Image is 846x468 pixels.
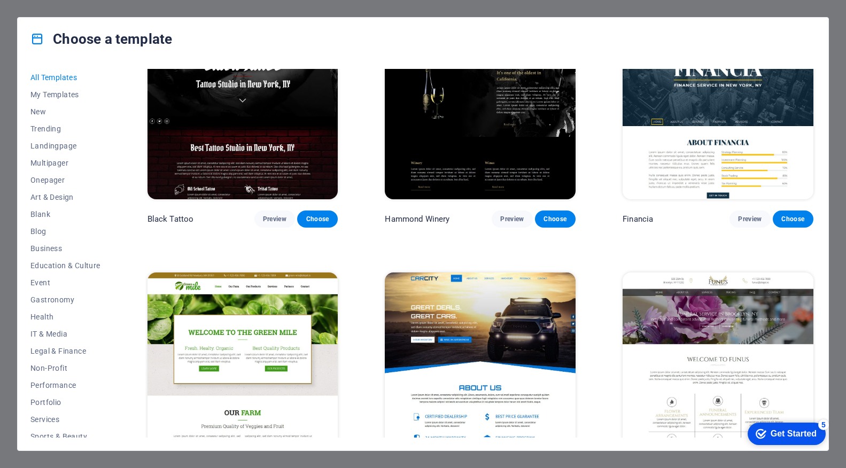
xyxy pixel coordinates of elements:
button: Onepager [30,171,100,189]
button: Event [30,274,100,291]
span: Blog [30,227,100,236]
span: Performance [30,381,100,389]
span: Art & Design [30,193,100,201]
span: Event [30,278,100,287]
span: Sports & Beauty [30,432,100,441]
span: Choose [306,215,329,223]
span: Legal & Finance [30,347,100,355]
span: All Templates [30,73,100,82]
button: Choose [773,210,813,228]
button: My Templates [30,86,100,103]
span: Blank [30,210,100,219]
button: Gastronomy [30,291,100,308]
span: Non-Profit [30,364,100,372]
p: Black Tattoo [148,214,194,224]
div: 5 [79,2,90,13]
button: Preview [729,210,770,228]
button: Blank [30,206,100,223]
p: Financia [623,214,653,224]
span: Business [30,244,100,253]
button: Business [30,240,100,257]
p: Hammond Winery [385,214,449,224]
span: Multipager [30,159,100,167]
img: Green mile [148,272,338,448]
span: Portfolio [30,398,100,407]
span: New [30,107,100,116]
div: Get Started [32,12,77,21]
span: Choose [781,215,805,223]
span: Onepager [30,176,100,184]
img: Funus [623,272,813,448]
span: Choose [544,215,567,223]
button: Blog [30,223,100,240]
span: Preview [500,215,524,223]
img: Financia [623,24,813,199]
button: Trending [30,120,100,137]
button: Portfolio [30,394,100,411]
img: Hammond Winery [385,24,576,199]
button: Art & Design [30,189,100,206]
span: My Templates [30,90,100,99]
h4: Choose a template [30,30,172,48]
span: Services [30,415,100,424]
button: Landingpage [30,137,100,154]
button: New [30,103,100,120]
button: Performance [30,377,100,394]
button: Health [30,308,100,325]
button: Services [30,411,100,428]
div: Get Started 5 items remaining, 0% complete [9,5,87,28]
span: Gastronomy [30,295,100,304]
span: Health [30,313,100,321]
button: Preview [492,210,532,228]
img: CarCity [385,272,576,448]
span: IT & Media [30,330,100,338]
button: Sports & Beauty [30,428,100,445]
button: All Templates [30,69,100,86]
button: IT & Media [30,325,100,342]
span: Education & Culture [30,261,100,270]
span: Landingpage [30,142,100,150]
button: Non-Profit [30,360,100,377]
span: Preview [738,215,762,223]
button: Choose [297,210,338,228]
span: Preview [263,215,286,223]
img: Black Tattoo [148,24,338,199]
button: Choose [535,210,576,228]
button: Education & Culture [30,257,100,274]
button: Preview [254,210,295,228]
span: Trending [30,124,100,133]
button: Multipager [30,154,100,171]
button: Legal & Finance [30,342,100,360]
